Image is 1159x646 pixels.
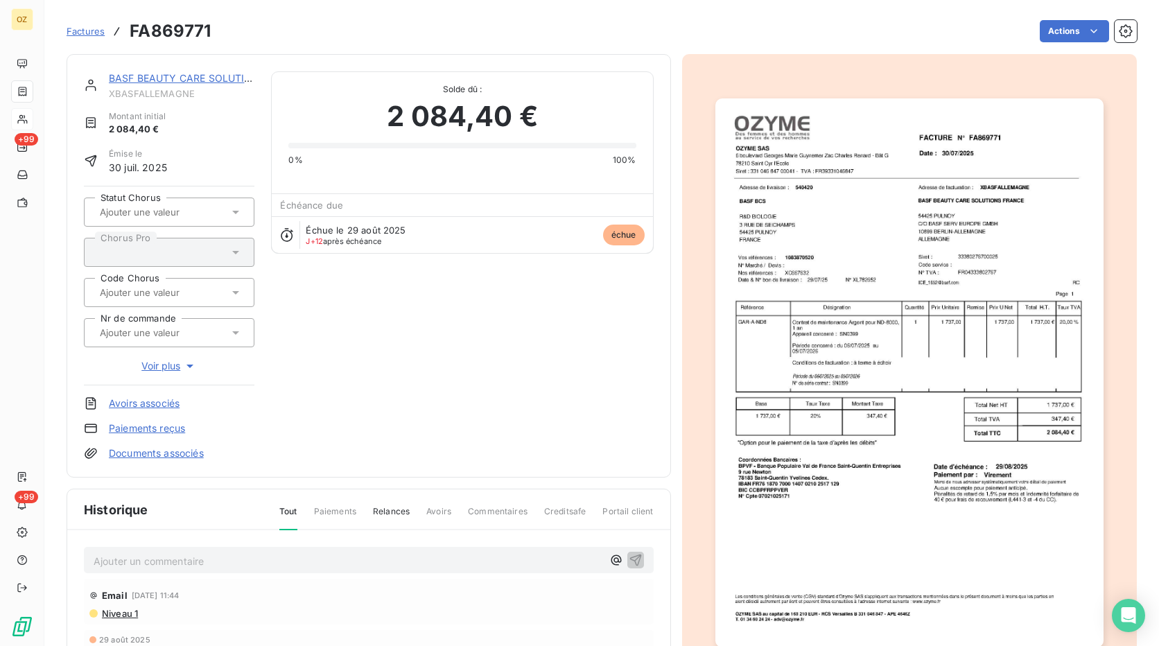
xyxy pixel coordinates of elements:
[373,505,410,529] span: Relances
[109,160,167,175] span: 30 juil. 2025
[279,505,297,530] span: Tout
[15,491,38,503] span: +99
[109,421,185,435] a: Paiements reçus
[141,359,197,373] span: Voir plus
[613,154,636,166] span: 100%
[288,83,636,96] span: Solde dû :
[98,206,238,218] input: Ajouter une valeur
[603,225,645,245] span: échue
[306,236,323,246] span: J+12
[15,133,38,146] span: +99
[1040,20,1109,42] button: Actions
[109,396,180,410] a: Avoirs associés
[11,8,33,30] div: OZ
[84,500,148,519] span: Historique
[306,237,381,245] span: après échéance
[1112,599,1145,632] div: Open Intercom Messenger
[468,505,528,529] span: Commentaires
[98,326,238,339] input: Ajouter une valeur
[109,123,166,137] span: 2 084,40 €
[602,505,653,529] span: Portail client
[67,26,105,37] span: Factures
[306,225,406,236] span: Échue le 29 août 2025
[280,200,343,211] span: Échéance due
[544,505,586,529] span: Creditsafe
[314,505,356,529] span: Paiements
[11,616,33,638] img: Logo LeanPay
[98,286,238,299] input: Ajouter une valeur
[99,636,150,644] span: 29 août 2025
[101,608,138,619] span: Niveau 1
[84,358,254,374] button: Voir plus
[426,505,451,529] span: Avoirs
[130,19,211,44] h3: FA869771
[109,148,167,160] span: Émise le
[288,154,302,166] span: 0%
[132,591,180,600] span: [DATE] 11:44
[109,446,204,460] a: Documents associés
[67,24,105,38] a: Factures
[109,110,166,123] span: Montant initial
[109,88,254,99] span: XBASFALLEMAGNE
[387,96,538,137] span: 2 084,40 €
[102,590,128,601] span: Email
[109,72,370,84] a: BASF BEAUTY CARE SOLUTIONS [GEOGRAPHIC_DATA]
